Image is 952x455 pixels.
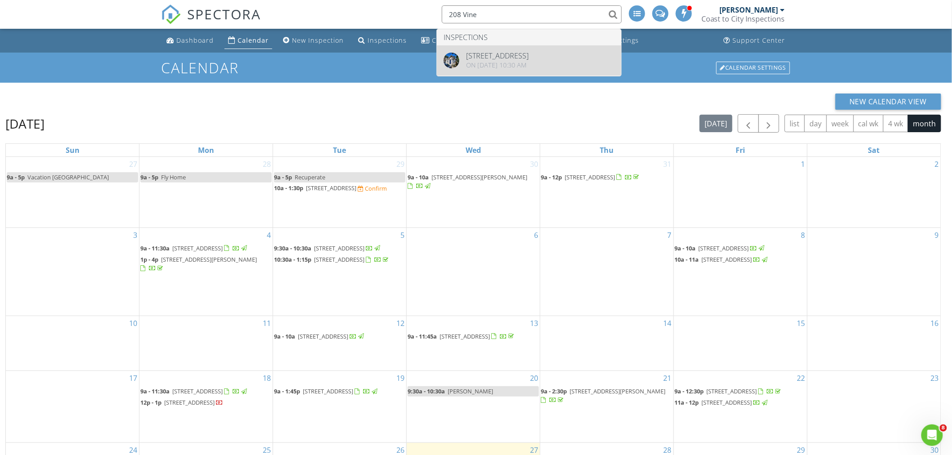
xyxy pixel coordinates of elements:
[804,115,827,132] button: day
[442,5,622,23] input: Search everything...
[715,61,791,75] a: Calendar Settings
[662,157,674,171] a: Go to July 31, 2025
[785,115,805,132] button: list
[292,36,344,45] div: New Inspection
[395,371,406,385] a: Go to August 19, 2025
[662,371,674,385] a: Go to August 21, 2025
[799,228,807,242] a: Go to August 8, 2025
[408,332,437,340] span: 9a - 11:45a
[528,316,540,330] a: Go to August 13, 2025
[295,173,325,181] span: Recuperate
[799,157,807,171] a: Go to August 1, 2025
[867,144,882,156] a: Saturday
[140,244,170,252] span: 9a - 11:30a
[395,157,406,171] a: Go to July 29, 2025
[720,5,778,14] div: [PERSON_NAME]
[418,32,465,49] a: Contacts
[853,115,884,132] button: cal wk
[738,114,759,133] button: Previous month
[444,53,459,68] img: 7237200%2Fcover_photos%2FHAnsKUCCcSOsMYA24jFV%2Foriginal.7237200-1724863322869
[666,228,674,242] a: Go to August 7, 2025
[127,371,139,385] a: Go to August 17, 2025
[140,387,170,395] span: 9a - 11:30a
[929,316,941,330] a: Go to August 16, 2025
[6,316,139,370] td: Go to August 10, 2025
[6,157,139,227] td: Go to July 27, 2025
[540,227,674,316] td: Go to August 7, 2025
[140,255,158,263] span: 1p - 4p
[261,316,273,330] a: Go to August 11, 2025
[274,332,365,340] a: 9a - 10a [STREET_ADDRESS]
[274,332,295,340] span: 9a - 10a
[365,185,387,192] div: Confirm
[908,115,941,132] button: month
[921,424,943,446] iframe: Intercom live chat
[355,32,410,49] a: Inspections
[303,387,353,395] span: [STREET_ADDRESS]
[273,227,407,316] td: Go to August 5, 2025
[140,398,223,406] a: 12p - 1p [STREET_ADDRESS]
[432,36,462,45] div: Contacts
[408,172,539,192] a: 9a - 10a [STREET_ADDRESS][PERSON_NAME]
[127,316,139,330] a: Go to August 10, 2025
[140,254,272,274] a: 1p - 4p [STREET_ADDRESS][PERSON_NAME]
[807,227,941,316] td: Go to August 9, 2025
[716,62,790,74] div: Calendar Settings
[699,244,749,252] span: [STREET_ADDRESS]
[826,115,854,132] button: week
[541,387,567,395] span: 9a - 2:30p
[140,386,272,397] a: 9a - 11:30a [STREET_ADDRESS]
[140,173,158,181] span: 9a - 5p
[795,371,807,385] a: Go to August 22, 2025
[733,36,786,45] div: Support Center
[408,173,527,190] a: 9a - 10a [STREET_ADDRESS][PERSON_NAME]
[662,316,674,330] a: Go to August 14, 2025
[675,254,806,265] a: 10a - 11a [STREET_ADDRESS]
[407,371,540,443] td: Go to August 20, 2025
[274,386,405,397] a: 9a - 1:45p [STREET_ADDRESS]
[675,255,699,263] span: 10a - 11a
[225,32,272,49] a: Calendar
[298,332,348,340] span: [STREET_ADDRESS]
[274,255,311,263] span: 10:30a - 1:15p
[196,144,216,156] a: Monday
[7,173,25,181] span: 9a - 5p
[541,173,562,181] span: 9a - 12p
[933,228,941,242] a: Go to August 9, 2025
[161,255,257,263] span: [STREET_ADDRESS][PERSON_NAME]
[540,157,674,227] td: Go to July 31, 2025
[27,173,109,181] span: Vacation [GEOGRAPHIC_DATA]
[5,115,45,133] h2: [DATE]
[164,398,215,406] span: [STREET_ADDRESS]
[407,316,540,370] td: Go to August 13, 2025
[466,62,529,69] div: On [DATE] 10:30 am
[274,387,379,395] a: 9a - 1:45p [STREET_ADDRESS]
[528,371,540,385] a: Go to August 20, 2025
[807,157,941,227] td: Go to August 2, 2025
[161,4,181,24] img: The Best Home Inspection Software - Spectora
[314,244,364,252] span: [STREET_ADDRESS]
[161,173,186,181] span: Fly Home
[261,371,273,385] a: Go to August 18, 2025
[734,144,747,156] a: Friday
[675,398,769,406] a: 11a - 12p [STREET_ADDRESS]
[675,244,766,252] a: 9a - 10a [STREET_ADDRESS]
[675,243,806,254] a: 9a - 10a [STREET_ADDRESS]
[540,316,674,370] td: Go to August 14, 2025
[674,157,807,227] td: Go to August 1, 2025
[675,387,783,395] a: 9a - 12:30p [STREET_ADDRESS]
[332,144,348,156] a: Tuesday
[532,228,540,242] a: Go to August 6, 2025
[274,184,303,192] span: 10a - 1:30p
[675,255,769,263] a: 10a - 11a [STREET_ADDRESS]
[399,228,406,242] a: Go to August 5, 2025
[140,397,272,408] a: 12p - 1p [STREET_ADDRESS]
[702,398,752,406] span: [STREET_ADDRESS]
[466,52,529,59] div: [STREET_ADDRESS]
[759,114,780,133] button: Next month
[139,316,273,370] td: Go to August 11, 2025
[127,157,139,171] a: Go to July 27, 2025
[273,316,407,370] td: Go to August 12, 2025
[675,244,696,252] span: 9a - 10a
[163,32,217,49] a: Dashboard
